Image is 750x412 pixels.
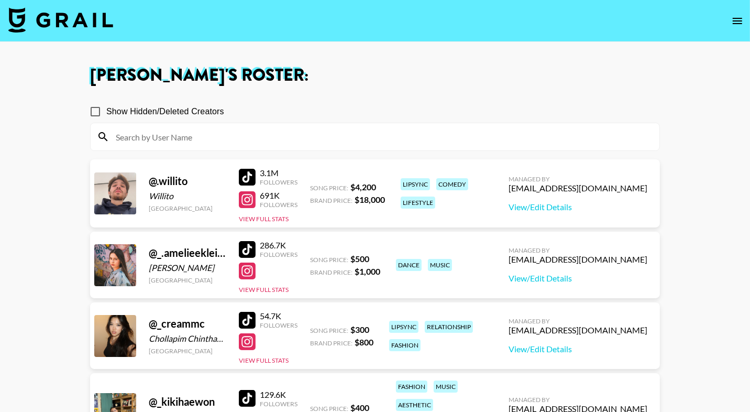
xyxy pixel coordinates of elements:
[260,311,297,321] div: 54.7K
[310,327,348,334] span: Song Price:
[401,178,430,190] div: lipsync
[106,105,224,118] span: Show Hidden/Deleted Creators
[149,333,226,344] div: Chollapim Chinthammit
[109,128,653,145] input: Search by User Name
[310,268,352,276] span: Brand Price:
[149,204,226,212] div: [GEOGRAPHIC_DATA]
[149,246,226,259] div: @ _.amelieeklein._
[389,339,421,351] div: fashion
[239,215,289,223] button: View Full Stats
[149,395,226,408] div: @ _kikihaewon
[396,259,422,271] div: dance
[149,263,226,273] div: [PERSON_NAME]
[310,339,352,347] span: Brand Price:
[350,254,369,264] strong: $ 500
[260,168,297,178] div: 3.1M
[149,175,226,188] div: @ .willito
[509,175,647,183] div: Managed By
[355,337,373,347] strong: $ 800
[509,325,647,335] div: [EMAIL_ADDRESS][DOMAIN_NAME]
[355,266,380,276] strong: $ 1,000
[509,254,647,265] div: [EMAIL_ADDRESS][DOMAIN_NAME]
[396,399,433,411] div: aesthetic
[149,317,226,330] div: @ _creammc
[401,197,435,209] div: lifestyle
[90,67,660,84] h1: [PERSON_NAME] 's Roster:
[509,344,647,354] a: View/Edit Details
[260,240,297,251] div: 286.7K
[396,381,427,393] div: fashion
[509,202,647,212] a: View/Edit Details
[310,256,348,264] span: Song Price:
[436,178,468,190] div: comedy
[310,184,348,192] span: Song Price:
[310,197,352,204] span: Brand Price:
[434,381,458,393] div: music
[149,191,226,201] div: Willito
[509,396,647,404] div: Managed By
[350,324,369,334] strong: $ 300
[260,178,297,186] div: Followers
[428,259,452,271] div: music
[260,251,297,258] div: Followers
[260,400,297,408] div: Followers
[350,182,376,192] strong: $ 4,200
[149,276,226,284] div: [GEOGRAPHIC_DATA]
[260,321,297,329] div: Followers
[239,356,289,364] button: View Full Stats
[509,246,647,254] div: Managed By
[260,389,297,400] div: 129.6K
[389,321,418,333] div: lipsync
[509,273,647,284] a: View/Edit Details
[149,347,226,355] div: [GEOGRAPHIC_DATA]
[509,183,647,193] div: [EMAIL_ADDRESS][DOMAIN_NAME]
[239,286,289,294] button: View Full Stats
[355,194,385,204] strong: $ 18,000
[727,10,748,31] button: open drawer
[260,201,297,209] div: Followers
[425,321,473,333] div: relationship
[509,317,647,325] div: Managed By
[260,190,297,201] div: 691K
[8,7,113,32] img: Grail Talent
